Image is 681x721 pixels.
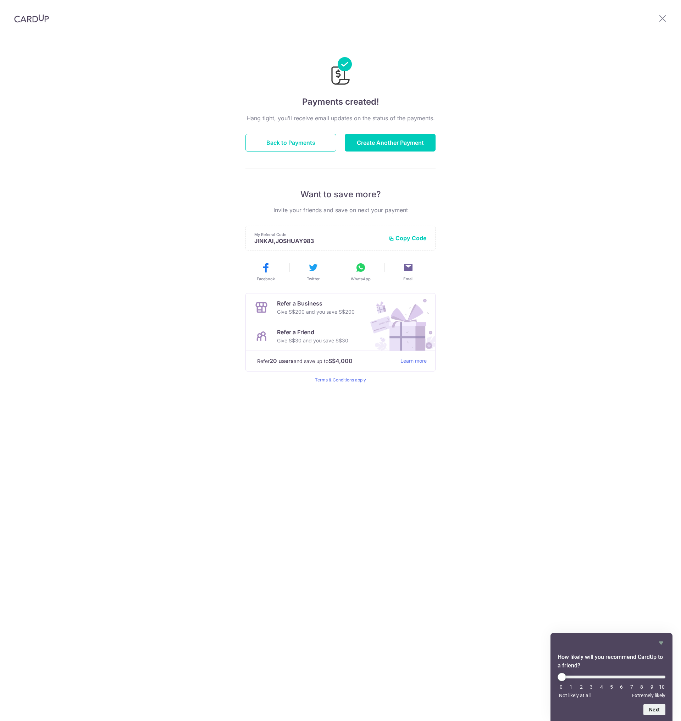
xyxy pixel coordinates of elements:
[618,684,625,690] li: 6
[558,673,665,698] div: How likely will you recommend CardUp to a friend? Select an option from 0 to 10, with 0 being Not...
[632,693,665,698] span: Extremely likely
[292,262,334,282] button: Twitter
[328,357,353,365] strong: S$4,000
[277,336,348,345] p: Give S$30 and you save S$30
[559,693,591,698] span: Not likely at all
[657,639,665,647] button: Hide survey
[400,357,427,365] a: Learn more
[628,684,635,690] li: 7
[245,95,436,108] h4: Payments created!
[340,262,382,282] button: WhatsApp
[254,232,383,237] p: My Referral Code
[558,653,665,670] h2: How likely will you recommend CardUp to a friend? Select an option from 0 to 10, with 0 being Not...
[643,704,665,715] button: Next question
[387,262,429,282] button: Email
[364,293,435,351] img: Refer
[345,134,436,152] button: Create Another Payment
[588,684,595,690] li: 3
[277,308,355,316] p: Give S$200 and you save S$200
[578,684,585,690] li: 2
[558,639,665,715] div: How likely will you recommend CardUp to a friend? Select an option from 0 to 10, with 0 being Not...
[277,299,355,308] p: Refer a Business
[329,57,352,87] img: Payments
[567,684,575,690] li: 1
[307,276,320,282] span: Twitter
[598,684,605,690] li: 4
[257,357,395,365] p: Refer and save up to
[388,235,427,242] button: Copy Code
[608,684,615,690] li: 5
[245,189,436,200] p: Want to save more?
[245,206,436,214] p: Invite your friends and save on next your payment
[315,377,366,382] a: Terms & Conditions apply
[270,357,294,365] strong: 20 users
[403,276,414,282] span: Email
[245,262,287,282] button: Facebook
[558,684,565,690] li: 0
[648,684,655,690] li: 9
[277,328,348,336] p: Refer a Friend
[257,276,275,282] span: Facebook
[658,684,665,690] li: 10
[254,237,383,244] p: JINKAI,JOSHUAY983
[245,114,436,122] p: Hang tight, you’ll receive email updates on the status of the payments.
[638,684,645,690] li: 8
[245,134,336,152] button: Back to Payments
[14,14,49,23] img: CardUp
[351,276,371,282] span: WhatsApp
